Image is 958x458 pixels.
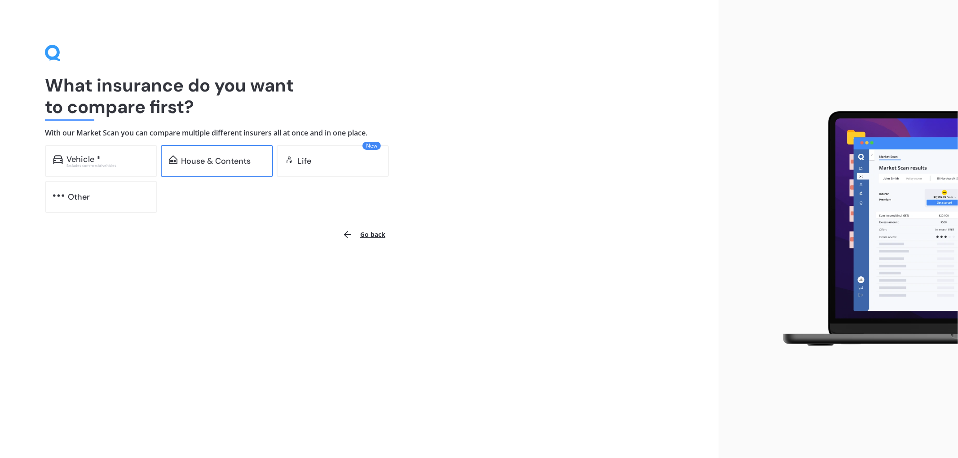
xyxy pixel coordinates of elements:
div: Other [68,192,90,201]
div: House & Contents [181,157,251,166]
div: Vehicle * [66,155,101,164]
img: car.f15378c7a67c060ca3f3.svg [53,155,63,164]
div: Excludes commercial vehicles [66,164,149,167]
h4: With our Market Scan you can compare multiple different insurers all at once and in one place. [45,128,674,138]
div: Life [297,157,311,166]
img: home-and-contents.b802091223b8502ef2dd.svg [169,155,177,164]
img: other.81dba5aafe580aa69f38.svg [53,191,64,200]
span: New [362,142,381,150]
img: life.f720d6a2d7cdcd3ad642.svg [285,155,294,164]
h1: What insurance do you want to compare first? [45,74,674,118]
img: laptop.webp [770,106,958,353]
button: Go back [337,224,391,245]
